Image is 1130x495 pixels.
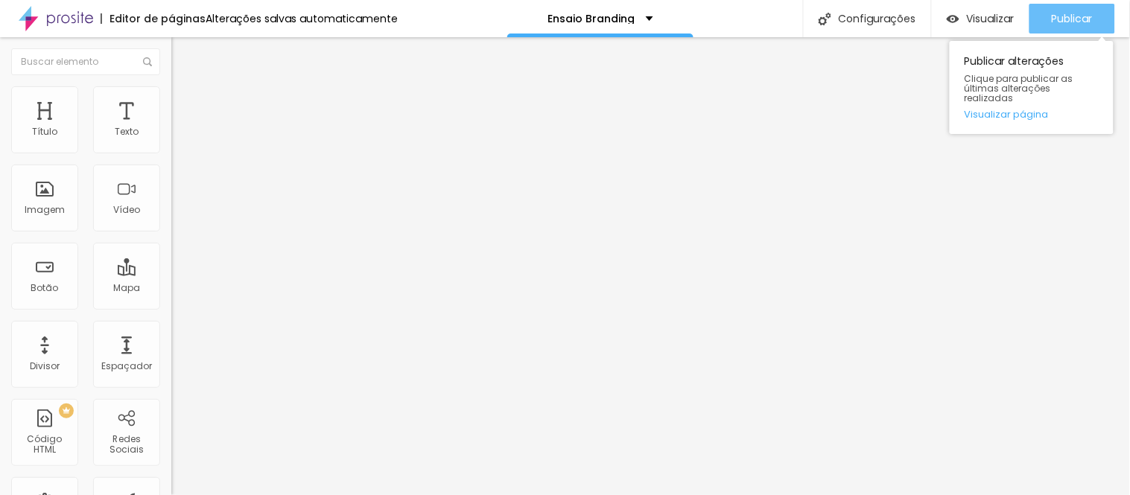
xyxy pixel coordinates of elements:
[171,37,1130,495] iframe: Editor
[32,125,57,138] font: Título
[28,432,63,456] font: Código HTML
[101,360,152,372] font: Espaçador
[1052,11,1093,26] font: Publicar
[965,107,1049,121] font: Visualizar página
[967,11,1015,26] font: Visualizar
[31,281,59,294] font: Botão
[839,11,916,26] font: Configurações
[932,4,1029,33] button: Visualizar
[819,13,831,25] img: Ícone
[115,125,139,138] font: Texto
[965,72,1073,104] font: Clique para publicar as últimas alterações realizadas
[547,11,635,26] font: Ensaio Branding
[109,11,206,26] font: Editor de páginas
[113,281,140,294] font: Mapa
[143,57,152,66] img: Ícone
[206,11,398,26] font: Alterações salvas automaticamente
[1029,4,1115,33] button: Publicar
[965,54,1064,68] font: Publicar alterações
[11,48,160,75] input: Buscar elemento
[965,109,1099,119] a: Visualizar página
[109,432,144,456] font: Redes Sociais
[30,360,60,372] font: Divisor
[947,13,959,25] img: view-1.svg
[25,203,65,216] font: Imagem
[113,203,140,216] font: Vídeo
